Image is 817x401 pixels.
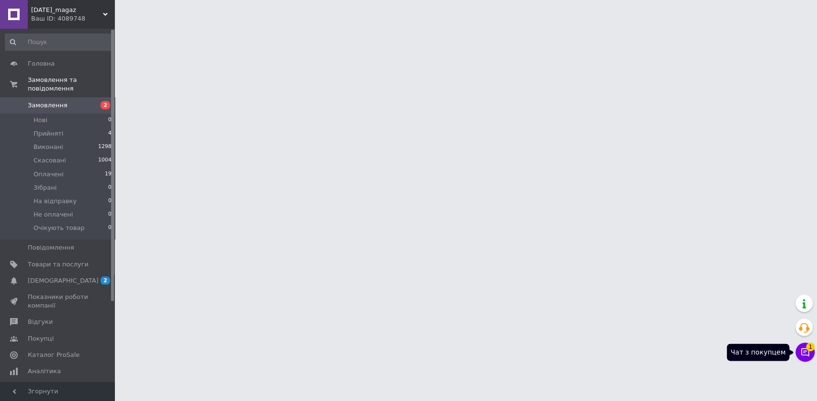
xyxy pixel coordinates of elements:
[5,34,112,51] input: Пошук
[101,101,110,109] span: 2
[28,334,54,343] span: Покупці
[28,101,67,110] span: Замовлення
[28,351,79,359] span: Каталог ProSale
[795,343,815,362] button: Чат з покупцем1
[28,276,99,285] span: [DEMOGRAPHIC_DATA]
[108,129,112,138] span: 4
[108,197,112,206] span: 0
[108,224,112,232] span: 0
[28,367,61,376] span: Аналітика
[108,210,112,219] span: 0
[28,318,53,326] span: Відгуки
[34,224,85,232] span: Очікують товар
[108,183,112,192] span: 0
[28,243,74,252] span: Повідомлення
[31,14,115,23] div: Ваш ID: 4089748
[34,129,63,138] span: Прийняті
[101,276,110,285] span: 2
[727,344,789,361] div: Чат з покупцем
[34,210,73,219] span: Не оплачені
[28,293,89,310] span: Показники роботи компанії
[105,170,112,179] span: 19
[34,116,47,125] span: Нові
[34,170,64,179] span: Оплачені
[98,143,112,151] span: 1298
[34,197,77,206] span: На відправку
[28,260,89,269] span: Товари та послуги
[34,183,56,192] span: Зібрані
[806,343,815,351] span: 1
[28,59,55,68] span: Головна
[31,6,103,14] span: Semik_magaz
[98,156,112,165] span: 1004
[34,143,63,151] span: Виконані
[108,116,112,125] span: 0
[28,76,115,93] span: Замовлення та повідомлення
[34,156,66,165] span: Скасовані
